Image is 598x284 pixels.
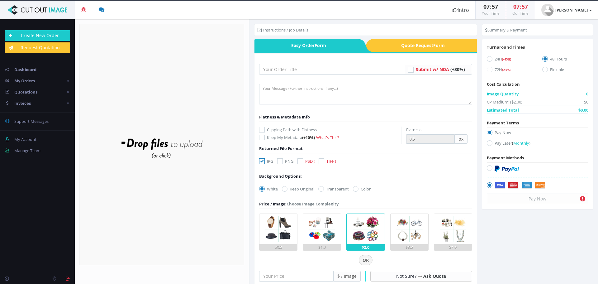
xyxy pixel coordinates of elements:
[5,30,70,41] a: Create New Order
[487,99,522,105] span: CP Medium: ($2.00)
[258,27,308,33] li: Instructions / Job Details
[254,39,358,52] span: Easy Order
[326,158,336,164] span: TIFF !
[259,173,302,179] div: Background Options:
[305,158,315,164] span: PSD !
[353,186,371,192] label: Color
[487,107,519,113] span: Estimated Total
[394,214,425,244] img: 4.png
[513,3,520,10] span: 07
[373,39,477,52] span: Quote Request
[263,214,293,244] img: 1.png
[259,134,401,141] label: Keep My Metadata -
[586,91,588,97] span: 0
[512,140,530,146] a: (Monthly)
[495,166,519,172] img: PayPal
[495,182,545,189] img: Securely by Stripe
[487,81,520,87] span: Cost Calculation
[277,158,293,164] label: PNG
[259,158,273,164] label: JPG
[14,148,40,153] span: Manage Team
[487,44,525,50] span: Turnaround Times
[520,3,522,10] span: :
[302,135,315,140] span: (+10%)
[303,244,341,250] div: $1.0
[5,5,70,15] img: Cut Out Image
[485,27,527,33] li: Summary & Payment
[482,11,500,16] small: Your Time
[487,91,519,97] span: Image Quantity
[513,140,529,146] span: Monthly
[259,271,334,282] input: Your Price
[351,214,381,244] img: 3.png
[434,244,472,250] div: $7.0
[490,3,492,10] span: :
[542,56,588,64] label: 48 Hours
[406,127,422,133] label: Flatness:
[584,99,588,105] span: $0
[578,107,588,113] span: $0.00
[5,42,70,53] a: Request Quotation
[259,244,297,250] div: $0.5
[396,273,416,279] span: Not Sure?
[259,114,310,120] span: Flatness & Metadata Info
[502,57,511,61] span: (+15%)
[416,66,449,72] span: Submit w/ NDA
[502,56,511,62] a: (+15%)
[542,66,588,75] label: Flexible
[502,68,510,72] span: (-15%)
[259,201,287,207] span: Price / Image:
[487,66,533,75] label: 72H
[416,66,465,72] a: Submit w/ NDA (+30%)
[259,127,401,133] label: Clipping Path with Flatness
[359,255,373,266] span: OR
[450,66,465,72] span: (+30%)
[483,3,490,10] span: 07
[492,3,498,10] span: 57
[316,135,339,140] a: What's This?
[423,273,446,279] a: Ask Quote
[487,155,524,161] span: Payment Methods
[455,134,467,144] span: px
[307,214,337,244] img: 2.png
[318,186,349,192] label: Transparent
[259,186,278,192] label: White
[438,214,468,244] img: 5.png
[391,244,428,250] div: $3.5
[14,67,36,72] span: Dashboard
[535,1,598,19] a: [PERSON_NAME]
[347,244,384,250] div: $2.0
[14,137,36,142] span: My Account
[487,140,588,148] label: Pay Later
[315,42,326,48] i: Form
[259,64,404,75] input: Your Order Title
[254,39,358,52] a: Easy OrderForm
[14,78,35,84] span: My Orders
[14,89,37,95] span: Quotations
[259,146,303,151] span: Returned File Format
[487,56,533,64] label: 24H
[446,1,475,19] a: Intro
[433,42,445,48] i: Form
[14,100,31,106] span: Invoices
[282,186,314,192] label: Keep Original
[522,3,528,10] span: 57
[373,39,477,52] a: Quote RequestForm
[487,129,588,138] label: Pay Now
[555,7,588,13] strong: [PERSON_NAME]
[512,11,529,16] small: Our Time
[541,4,554,16] img: user_default.jpg
[487,120,519,126] span: Payment Terms
[259,201,339,207] div: Choose Image Complexity
[14,118,49,124] span: Support Messages
[502,67,510,72] a: (-15%)
[334,271,361,282] span: $ / Image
